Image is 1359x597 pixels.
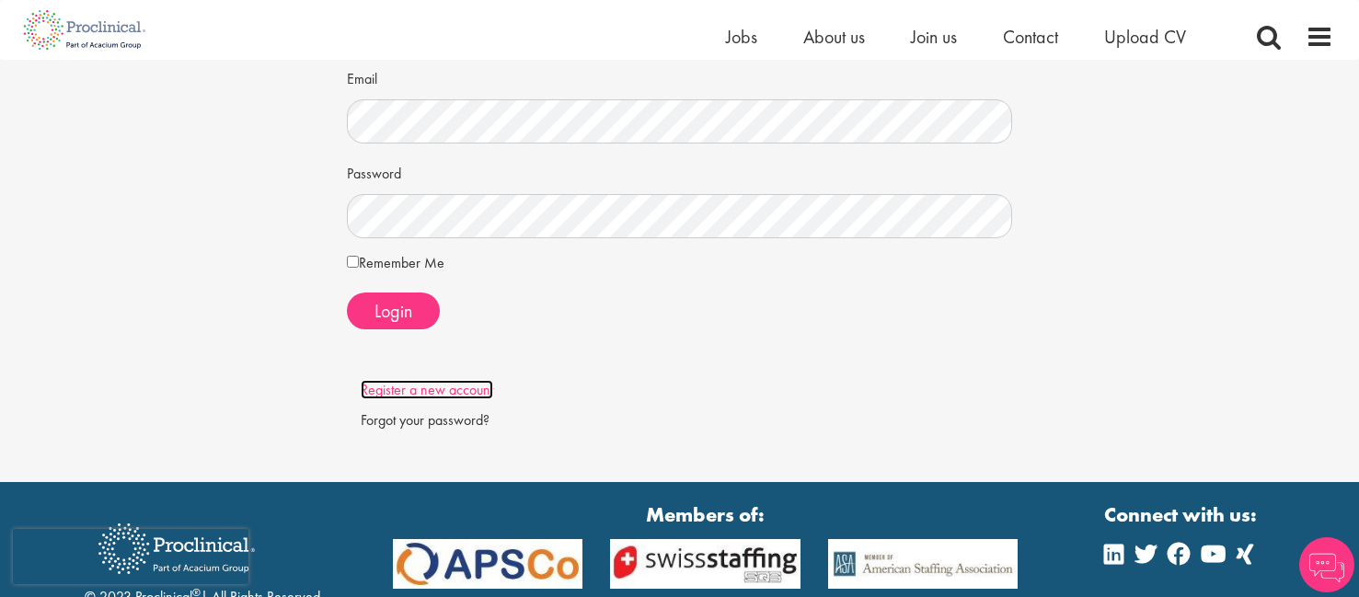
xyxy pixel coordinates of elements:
span: Login [374,299,412,323]
strong: Members of: [393,500,1019,529]
img: tab_keywords_by_traffic_grey.svg [200,107,214,121]
a: Contact [1003,25,1058,49]
label: Remember Me [347,252,444,274]
img: logo_orange.svg [29,29,44,44]
img: APSCo [596,539,814,590]
div: Domínio [98,109,141,121]
img: APSCo [379,539,597,590]
a: Join us [911,25,957,49]
img: APSCo [814,539,1032,590]
label: Email [347,63,377,90]
button: Login [347,293,440,329]
div: v 4.0.25 [52,29,90,44]
img: website_grey.svg [29,48,44,63]
div: [PERSON_NAME]: [DOMAIN_NAME] [48,48,263,63]
a: Upload CV [1104,25,1186,49]
a: Register a new account [361,380,493,399]
img: Chatbot [1299,537,1354,592]
input: Remember Me [347,256,359,268]
strong: Connect with us: [1104,500,1261,529]
a: Jobs [726,25,757,49]
img: tab_domain_overview_orange.svg [77,107,92,121]
img: Proclinical Recruitment [85,511,269,587]
a: About us [803,25,865,49]
div: Palavras-chave [220,109,291,121]
div: Forgot your password? [361,410,999,431]
label: Password [347,157,401,185]
iframe: reCAPTCHA [13,529,248,584]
